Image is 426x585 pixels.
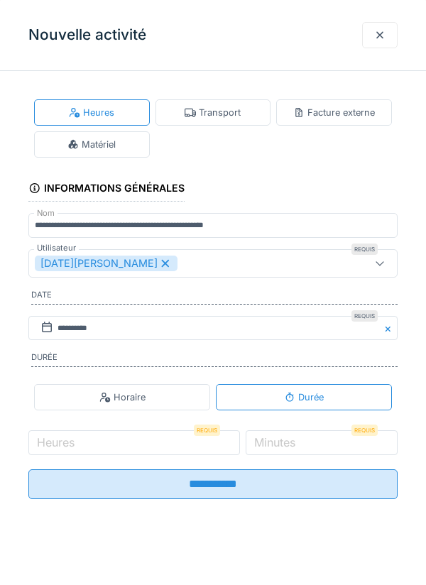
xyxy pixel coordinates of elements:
div: Horaire [99,390,146,404]
label: Durée [31,351,398,367]
div: Requis [351,310,378,322]
label: Utilisateur [34,242,79,254]
div: Transport [185,106,241,119]
label: Nom [34,207,58,219]
label: Heures [34,434,77,451]
label: Date [31,289,398,305]
button: Close [382,316,398,341]
div: Matériel [67,138,116,151]
label: Minutes [251,434,298,451]
div: Durée [284,390,324,404]
div: Requis [351,425,378,436]
div: Heures [69,106,114,119]
h3: Nouvelle activité [28,26,146,44]
div: Requis [194,425,220,436]
div: Facture externe [293,106,375,119]
div: [DATE][PERSON_NAME] [35,256,177,271]
div: Requis [351,244,378,255]
div: Informations générales [28,177,185,202]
